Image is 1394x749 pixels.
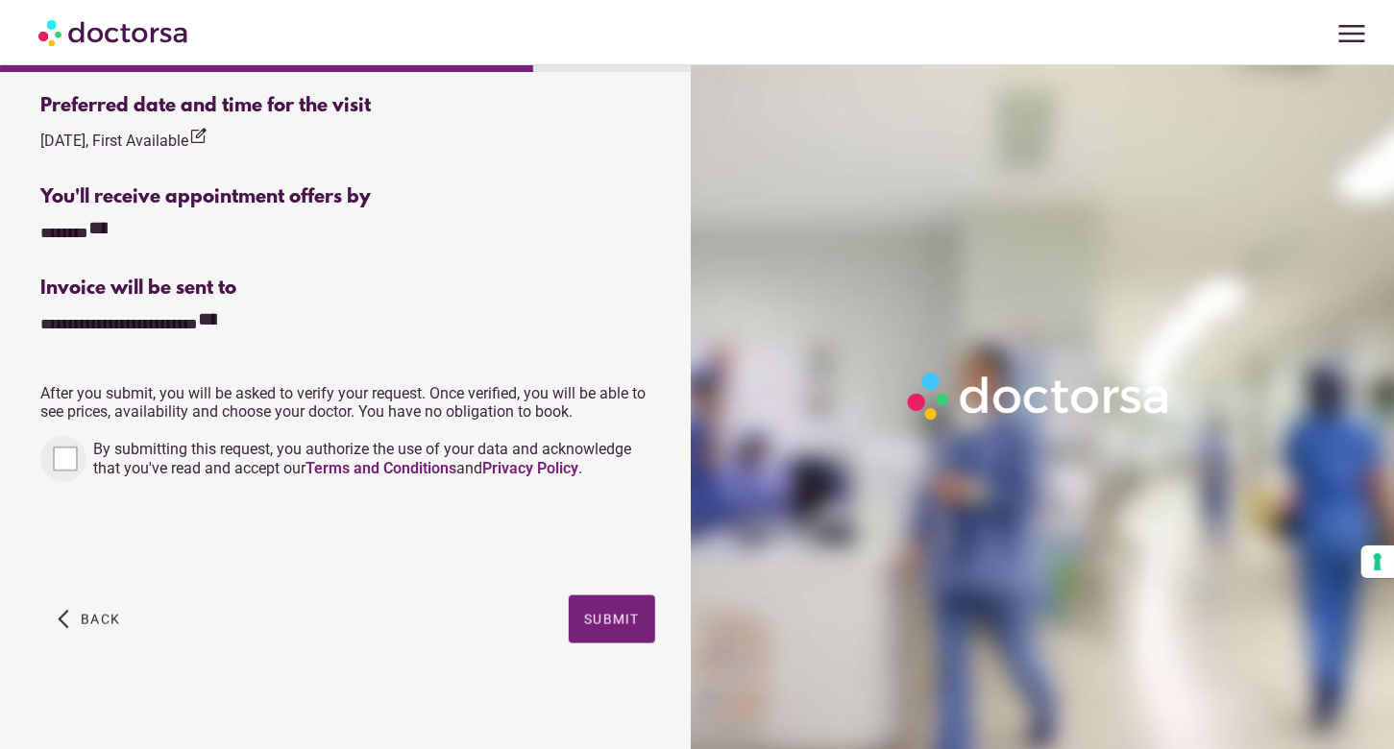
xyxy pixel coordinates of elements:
[40,501,332,576] iframe: reCAPTCHA
[38,11,190,54] img: Doctorsa.com
[1361,545,1394,578] button: Your consent preferences for tracking technologies
[188,127,208,146] i: edit_square
[81,612,120,627] span: Back
[50,595,128,643] button: arrow_back_ios Back
[306,459,456,477] a: Terms and Conditions
[482,459,578,477] a: Privacy Policy
[569,595,655,643] button: Submit
[584,612,640,627] span: Submit
[40,95,655,117] div: Preferred date and time for the visit
[1333,15,1370,52] span: menu
[40,384,655,421] p: After you submit, you will be asked to verify your request. Once verified, you will be able to se...
[40,186,655,208] div: You'll receive appointment offers by
[93,440,631,477] span: By submitting this request, you authorize the use of your data and acknowledge that you've read a...
[900,365,1179,427] img: Logo-Doctorsa-trans-White-partial-flat.png
[40,278,655,300] div: Invoice will be sent to
[40,127,208,153] div: [DATE], First Available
